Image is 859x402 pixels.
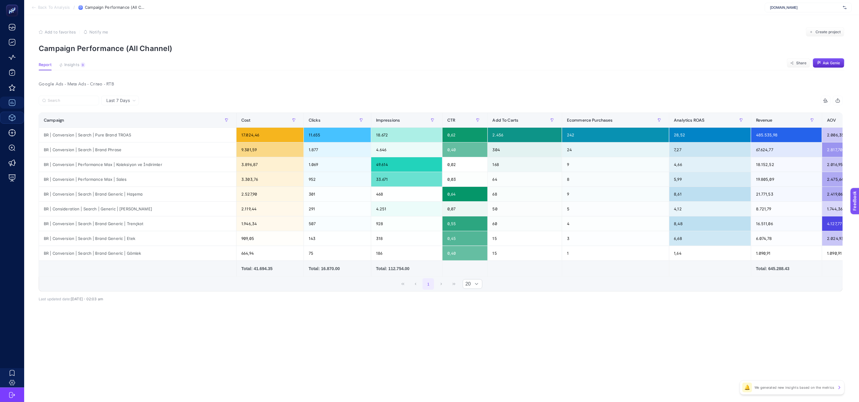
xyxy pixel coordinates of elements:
div: 168 [488,157,562,172]
div: Total: 41.694.35 [241,266,299,272]
span: CTR [447,118,455,123]
div: BR | Consideration | Search | Generic | [PERSON_NAME] [39,202,236,216]
img: svg%3e [843,5,847,11]
button: 1 [423,278,434,290]
div: 8,61 [669,187,751,201]
div: 5 [562,202,669,216]
span: Ask Genie [823,61,840,65]
div: 24 [562,142,669,157]
span: Add to favorites [45,30,76,34]
div: Total: 645.288.43 [756,266,817,272]
div: 16.511,06 [751,216,822,231]
div: 4,12 [669,202,751,216]
div: 304 [488,142,562,157]
div: 0,03 [442,172,487,187]
button: Notify me [83,30,108,34]
span: Notify me [89,30,108,34]
span: Analytics ROAS [674,118,705,123]
span: Campaign [44,118,64,123]
button: Add to favorites [39,30,76,34]
div: 33.671 [371,172,442,187]
span: Revenue [756,118,773,123]
input: Search [48,98,95,103]
span: Impressions [376,118,400,123]
div: 3.896,87 [236,157,304,172]
span: Campaign Performance (All Channel) [85,5,145,10]
div: 8 [562,172,669,187]
div: 49.614 [371,157,442,172]
div: 909,05 [236,231,304,246]
div: 4,66 [669,157,751,172]
div: 1,64 [669,246,751,260]
div: 1.069 [304,157,371,172]
div: 68 [488,187,562,201]
div: BR | Conversion | Performance Max | Koleksiyon ve İndirimler [39,157,236,172]
div: 1.877 [304,142,371,157]
div: 9 [81,62,85,67]
div: Last 7 Days [39,105,843,301]
div: 15 [488,231,562,246]
div: 11.655 [304,128,371,142]
div: 291 [304,202,371,216]
div: 664,94 [236,246,304,260]
div: 75 [304,246,371,260]
div: 4.646 [371,142,442,157]
div: BR | Conversion | Search | Brand Generic | Trençkot [39,216,236,231]
span: Cost [241,118,251,123]
div: 2.456 [488,128,562,142]
div: 1 [562,246,669,260]
div: 2.527,90 [236,187,304,201]
span: Last 7 Days [106,97,130,104]
div: 6.074,78 [751,231,822,246]
div: 9 [562,157,669,172]
div: 0,62 [442,128,487,142]
div: 318 [371,231,442,246]
div: 21.771,53 [751,187,822,201]
div: 8.721,79 [751,202,822,216]
div: 50 [488,202,562,216]
span: AOV [827,118,836,123]
div: 928 [371,216,442,231]
div: 0,40 [442,142,487,157]
p: Campaign Performance (All Channel) [39,44,845,53]
div: 1.946,34 [236,216,304,231]
div: 0,02 [442,157,487,172]
div: BR | Conversion | Search | Brand Generic | Haşema [39,187,236,201]
div: 242 [562,128,669,142]
div: 952 [304,172,371,187]
div: 0,40 [442,246,487,260]
span: Report [39,62,52,67]
div: 8,48 [669,216,751,231]
div: 6,68 [669,231,751,246]
div: BR | Conversion | Search | Brand Phrase [39,142,236,157]
div: 3.303,76 [236,172,304,187]
div: 186 [371,246,442,260]
div: BR | Conversion | Performance Max | Sales [39,172,236,187]
div: 28,52 [669,128,751,142]
button: Share [787,58,810,68]
div: Google Ads - Meta Ads - Criteo - RTB [34,80,848,88]
span: Share [796,61,807,65]
span: Create project [816,30,841,34]
div: BR | Conversion | Search | Brand Generic | Etek [39,231,236,246]
span: Last updated date: [39,297,71,301]
div: 4.251 [371,202,442,216]
div: 2.119,44 [236,202,304,216]
div: Total: 112.754.00 [376,266,437,272]
button: Create project [806,27,845,37]
div: 0,64 [442,187,487,201]
span: [DATE]・02:03 am [71,297,103,301]
div: 485.535,98 [751,128,822,142]
span: Back To Analysis [38,5,70,10]
span: Add To Carts [493,118,519,123]
span: Ecommerce Purchases [567,118,613,123]
div: 15 [488,246,562,260]
span: [DOMAIN_NAME] [770,5,841,10]
div: 9.301,59 [236,142,304,157]
div: 19.805,09 [751,172,822,187]
div: 143 [304,231,371,246]
div: 301 [304,187,371,201]
span: Clicks [309,118,320,123]
button: Ask Genie [813,58,845,68]
div: 18.152,52 [751,157,822,172]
